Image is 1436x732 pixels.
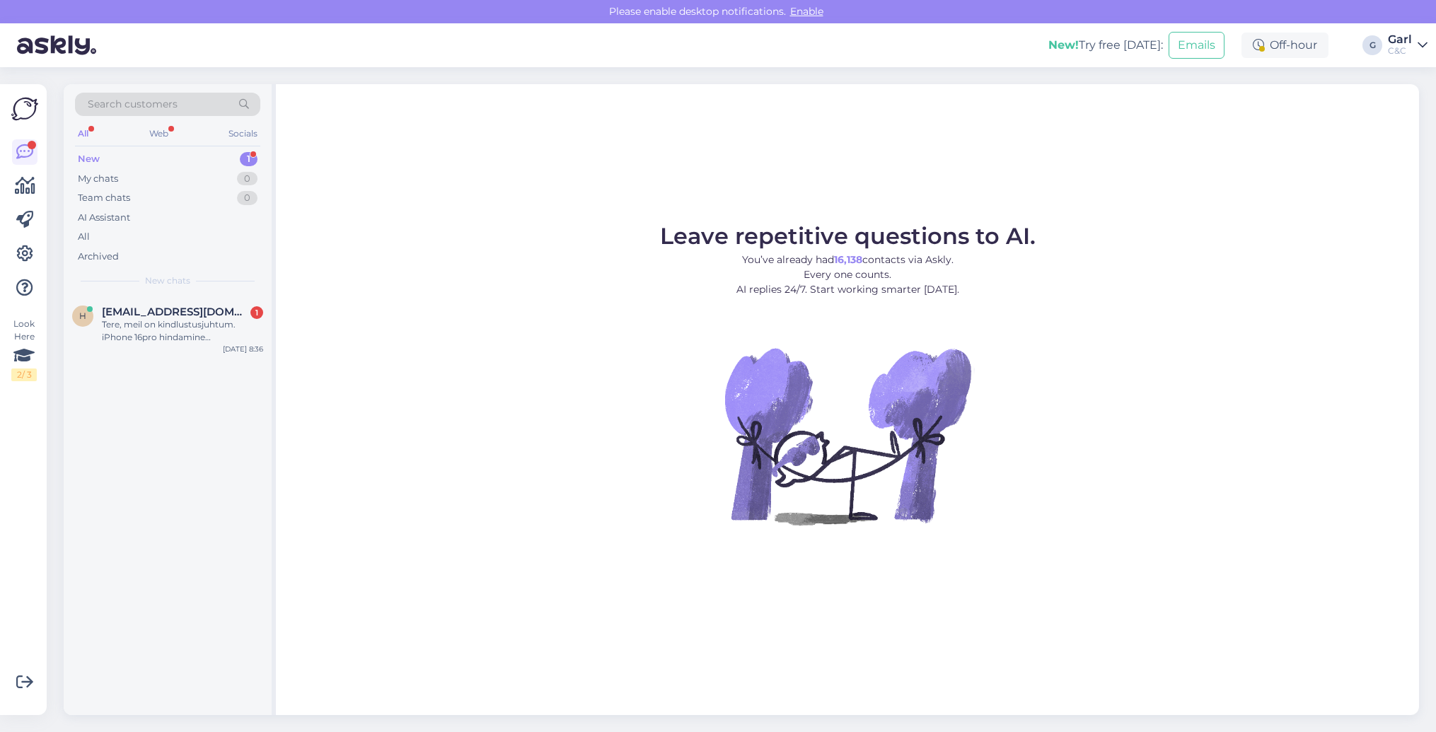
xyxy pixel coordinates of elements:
div: 1 [250,306,263,319]
button: Emails [1169,32,1224,59]
div: 1 [240,152,257,166]
span: Leave repetitive questions to AI. [660,222,1036,250]
div: All [75,124,91,143]
div: AI Assistant [78,211,130,225]
span: Search customers [88,97,178,112]
div: All [78,230,90,244]
div: G [1362,35,1382,55]
span: h [79,310,86,321]
div: Garl [1388,34,1412,45]
div: Team chats [78,191,130,205]
div: 2 / 3 [11,368,37,381]
div: [DATE] 8:36 [223,344,263,354]
div: New [78,152,100,166]
img: Askly Logo [11,95,38,122]
div: Try free [DATE]: [1048,37,1163,54]
span: New chats [145,274,190,287]
div: 0 [237,172,257,186]
b: 16,138 [834,253,862,266]
div: Look Here [11,318,37,381]
img: No Chat active [720,308,975,563]
span: Enable [786,5,828,18]
b: New! [1048,38,1079,52]
div: C&C [1388,45,1412,57]
div: Web [146,124,171,143]
span: helenalehtla@gmail.com [102,306,249,318]
a: GarlC&C [1388,34,1428,57]
div: Socials [226,124,260,143]
div: 0 [237,191,257,205]
div: Archived [78,250,119,264]
p: You’ve already had contacts via Askly. Every one counts. AI replies 24/7. Start working smarter [... [660,252,1036,297]
div: Off-hour [1241,33,1328,58]
div: Tere, meil on kindlustusjuhtum. iPhone 16pro hindamine paranduseks. Kuidas pean toimima? See on l... [102,318,263,344]
div: My chats [78,172,118,186]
